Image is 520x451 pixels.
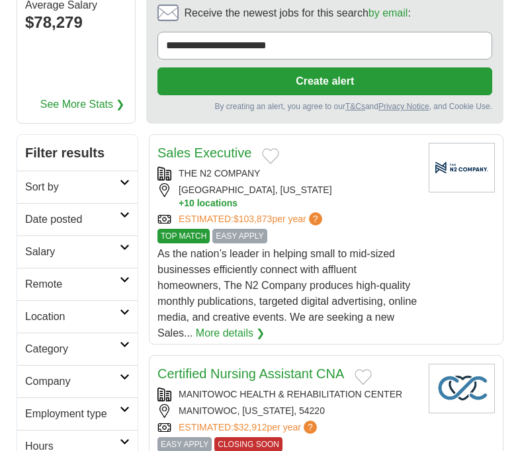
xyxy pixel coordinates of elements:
[212,229,267,243] span: EASY APPLY
[196,325,265,341] a: More details ❯
[262,148,279,164] button: Add to favorite jobs
[234,214,272,224] span: $103,873
[25,244,120,260] h2: Salary
[25,179,120,195] h2: Sort by
[157,404,418,418] div: MANITOWOC, [US_STATE], 54220
[179,197,184,210] span: +
[25,374,120,389] h2: Company
[157,366,344,381] a: Certified Nursing Assistant CNA
[17,333,138,365] a: Category
[40,97,125,112] a: See More Stats ❯
[157,67,492,95] button: Create alert
[179,197,418,210] button: +10 locations
[378,102,429,111] a: Privacy Notice
[179,212,325,226] a: ESTIMATED:$103,873per year?
[157,183,418,210] div: [GEOGRAPHIC_DATA], [US_STATE]
[429,364,495,413] img: Company logo
[157,145,251,160] a: Sales Executive
[304,421,317,434] span: ?
[25,212,120,227] h2: Date posted
[184,5,410,21] span: Receive the newest jobs for this search :
[17,365,138,397] a: Company
[25,276,120,292] h2: Remote
[234,422,267,432] span: $32,912
[157,388,418,401] div: MANITOWOC HEALTH & REHABILITATION CENTER
[157,248,417,339] span: As the nation’s leader in helping small to mid-sized businesses efficiently connect with affluent...
[355,369,372,385] button: Add to favorite jobs
[179,421,320,434] a: ESTIMATED:$32,912per year?
[17,171,138,203] a: Sort by
[157,167,418,181] div: THE N2 COMPANY
[25,11,127,34] div: $78,279
[17,135,138,171] h2: Filter results
[25,341,120,357] h2: Category
[17,397,138,430] a: Employment type
[25,406,120,422] h2: Employment type
[17,300,138,333] a: Location
[429,143,495,192] img: Company logo
[309,212,322,225] span: ?
[345,102,365,111] a: T&Cs
[157,229,210,243] span: TOP MATCH
[17,203,138,235] a: Date posted
[25,309,120,325] h2: Location
[17,268,138,300] a: Remote
[157,101,492,112] div: By creating an alert, you agree to our and , and Cookie Use.
[368,7,408,19] a: by email
[17,235,138,268] a: Salary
